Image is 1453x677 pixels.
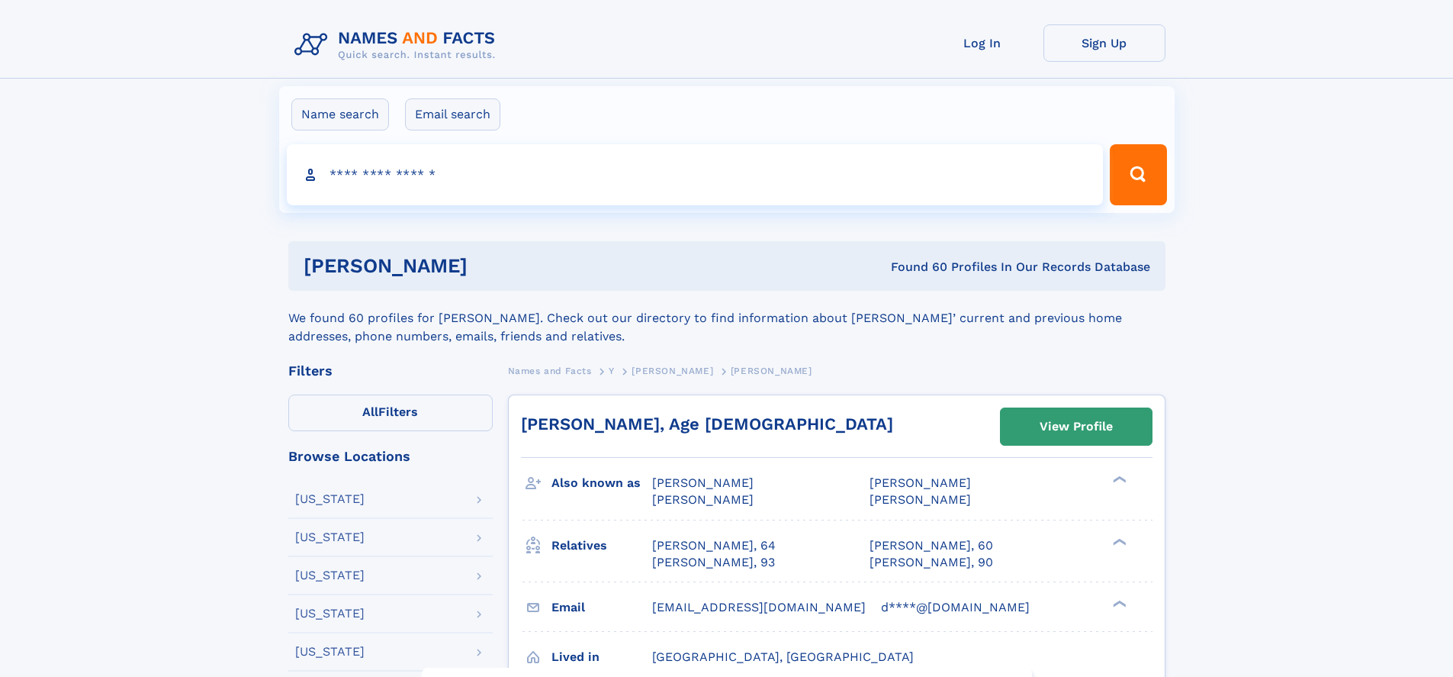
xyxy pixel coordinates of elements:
[870,492,971,507] span: [PERSON_NAME]
[652,600,866,614] span: [EMAIL_ADDRESS][DOMAIN_NAME]
[870,554,993,571] a: [PERSON_NAME], 90
[287,144,1104,205] input: search input
[1109,475,1127,485] div: ❯
[1109,598,1127,608] div: ❯
[295,608,365,620] div: [US_STATE]
[1043,24,1165,62] a: Sign Up
[288,450,493,463] div: Browse Locations
[288,364,493,378] div: Filters
[921,24,1043,62] a: Log In
[288,24,508,66] img: Logo Names and Facts
[652,537,776,554] a: [PERSON_NAME], 64
[652,650,914,664] span: [GEOGRAPHIC_DATA], [GEOGRAPHIC_DATA]
[731,366,812,376] span: [PERSON_NAME]
[551,470,652,496] h3: Also known as
[652,476,754,490] span: [PERSON_NAME]
[295,531,365,543] div: [US_STATE]
[632,366,713,376] span: [PERSON_NAME]
[870,537,993,554] a: [PERSON_NAME], 60
[288,291,1165,346] div: We found 60 profiles for [PERSON_NAME]. Check out our directory to find information about [PERSON...
[521,414,893,434] a: [PERSON_NAME], Age [DEMOGRAPHIC_DATA]
[295,569,365,582] div: [US_STATE]
[609,366,615,376] span: Y
[632,361,713,380] a: [PERSON_NAME]
[288,395,493,431] label: Filters
[291,98,389,131] label: Name search
[1001,408,1152,445] a: View Profile
[679,259,1150,276] div: Found 60 Profiles In Our Records Database
[295,646,365,658] div: [US_STATE]
[652,492,754,507] span: [PERSON_NAME]
[870,476,971,490] span: [PERSON_NAME]
[405,98,500,131] label: Email search
[551,595,652,621] h3: Email
[551,644,652,670] h3: Lived in
[652,554,775,571] a: [PERSON_NAME], 93
[1110,144,1166,205] button: Search Button
[1040,409,1113,444] div: View Profile
[295,493,365,505] div: [US_STATE]
[508,361,592,380] a: Names and Facts
[551,533,652,559] h3: Relatives
[304,256,680,276] h1: [PERSON_NAME]
[362,405,378,419] span: All
[609,361,615,380] a: Y
[1109,537,1127,546] div: ❯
